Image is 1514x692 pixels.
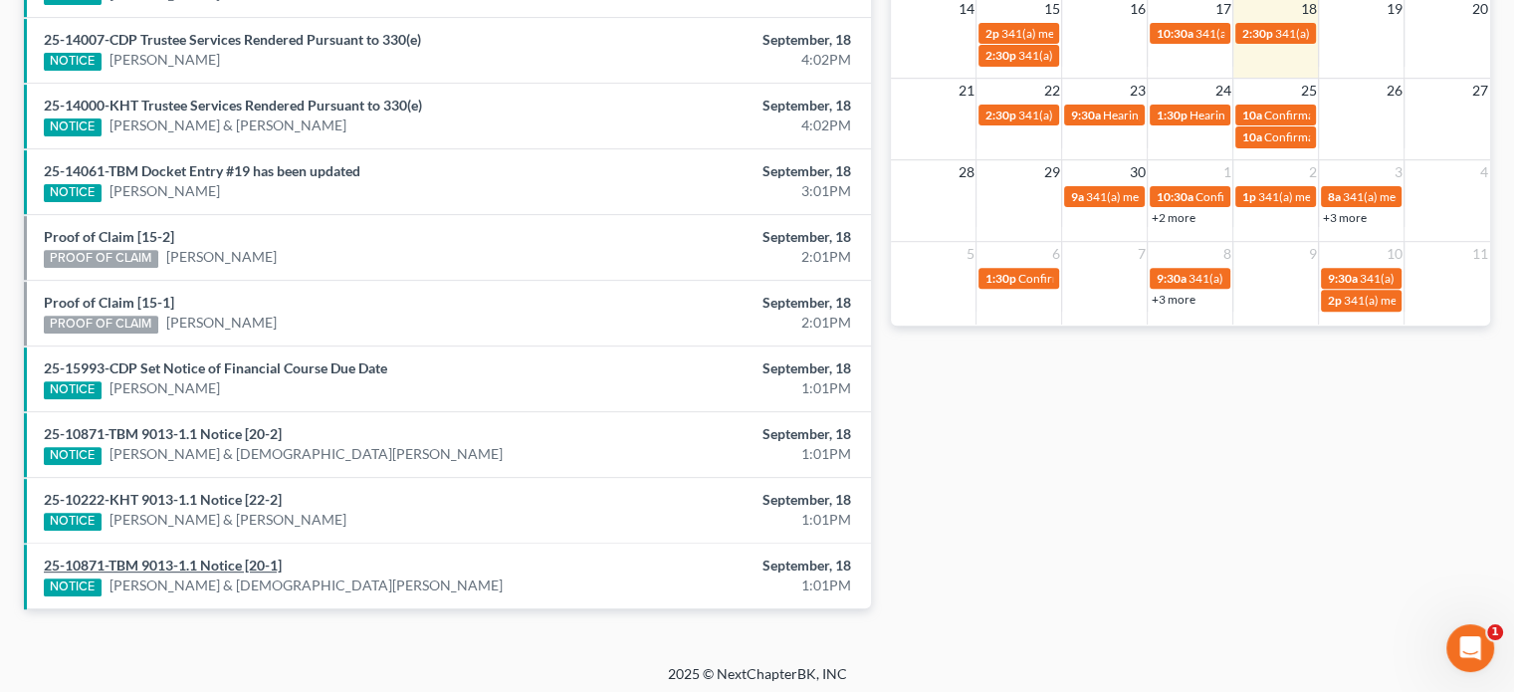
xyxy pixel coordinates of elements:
a: +3 more [1151,292,1194,307]
span: 341(a) meeting for [PERSON_NAME] [1274,26,1466,41]
span: 9 [1306,242,1318,266]
span: Confirmation hearing for [PERSON_NAME] [1017,271,1243,286]
div: NOTICE [44,381,102,399]
a: [PERSON_NAME] & [PERSON_NAME] [109,115,346,135]
a: [PERSON_NAME] & [DEMOGRAPHIC_DATA][PERSON_NAME] [109,444,503,464]
span: 29 [1041,160,1061,184]
span: 1p [1241,189,1255,204]
span: 2p [1327,293,1341,308]
span: 30 [1127,160,1147,184]
span: 10a [1241,108,1261,122]
a: 25-14000-KHT Trustee Services Rendered Pursuant to 330(e) [44,97,422,114]
div: NOTICE [44,184,102,202]
div: September, 18 [595,227,851,247]
span: 341(a) Meeting for [PERSON_NAME] [1194,26,1388,41]
span: 1 [1220,160,1232,184]
span: 8a [1327,189,1340,204]
span: 10:30a [1156,189,1192,204]
a: Proof of Claim [15-2] [44,228,174,245]
span: 2:30p [984,108,1015,122]
span: 341(a) meeting for [PERSON_NAME] [1017,108,1209,122]
div: NOTICE [44,578,102,596]
a: 25-10222-KHT 9013-1.1 Notice [22-2] [44,491,282,508]
a: [PERSON_NAME] & [PERSON_NAME] [109,510,346,530]
div: September, 18 [595,424,851,444]
div: PROOF OF CLAIM [44,250,158,268]
span: 10 [1384,242,1404,266]
span: 28 [956,160,975,184]
a: Proof of Claim [15-1] [44,294,174,311]
span: 7 [1135,242,1147,266]
span: 1 [1487,624,1503,640]
div: 3:01PM [595,181,851,201]
a: [PERSON_NAME] [166,247,277,267]
div: September, 18 [595,358,851,378]
span: 11 [1470,242,1490,266]
div: September, 18 [595,490,851,510]
span: 3 [1392,160,1404,184]
span: 2p [984,26,998,41]
div: 4:02PM [595,50,851,70]
div: 1:01PM [595,510,851,530]
span: 341(a) meeting for [PERSON_NAME] & [PERSON_NAME] [1000,26,1298,41]
span: 23 [1127,79,1147,103]
div: 1:01PM [595,378,851,398]
span: 341(a) meeting for [MEDICAL_DATA][PERSON_NAME] [1017,48,1305,63]
a: [PERSON_NAME] [109,50,220,70]
a: 25-10871-TBM 9013-1.1 Notice [20-1] [44,557,282,574]
a: 25-14007-CDP Trustee Services Rendered Pursuant to 330(e) [44,31,421,48]
div: 1:01PM [595,444,851,464]
div: NOTICE [44,447,102,465]
span: 8 [1220,242,1232,266]
div: NOTICE [44,513,102,531]
span: Hearing for [PERSON_NAME] [1102,108,1257,122]
div: 4:02PM [595,115,851,135]
span: 2:30p [984,48,1015,63]
span: 26 [1384,79,1404,103]
span: Hearing for [PERSON_NAME] & [PERSON_NAME] [1189,108,1449,122]
span: 2 [1306,160,1318,184]
span: 2:30p [1241,26,1272,41]
div: NOTICE [44,118,102,136]
span: 22 [1041,79,1061,103]
div: September, 18 [595,161,851,181]
a: [PERSON_NAME] [109,378,220,398]
span: 1:30p [1156,108,1187,122]
a: +3 more [1322,210,1366,225]
span: 9:30a [1156,271,1186,286]
span: 24 [1212,79,1232,103]
span: 341(a) meeting for [PERSON_NAME] [1188,271,1380,286]
span: 21 [956,79,975,103]
div: 1:01PM [595,576,851,595]
span: 10:30a [1156,26,1192,41]
span: 341(a) meeting for [PERSON_NAME] [1085,189,1277,204]
span: 9:30a [1327,271,1357,286]
a: 25-10871-TBM 9013-1.1 Notice [20-2] [44,425,282,442]
span: 9:30a [1070,108,1100,122]
a: [PERSON_NAME] [109,181,220,201]
span: 1:30p [984,271,1015,286]
a: 25-15993-CDP Set Notice of Financial Course Due Date [44,359,387,376]
span: 5 [964,242,975,266]
div: 2:01PM [595,247,851,267]
div: September, 18 [595,96,851,115]
span: 27 [1470,79,1490,103]
span: 6 [1049,242,1061,266]
a: [PERSON_NAME] [166,313,277,333]
span: 9a [1070,189,1083,204]
a: 25-14061-TBM Docket Entry #19 has been updated [44,162,360,179]
div: 2:01PM [595,313,851,333]
span: 10a [1241,129,1261,144]
div: September, 18 [595,293,851,313]
a: +2 more [1151,210,1194,225]
span: 4 [1478,160,1490,184]
a: [PERSON_NAME] & [DEMOGRAPHIC_DATA][PERSON_NAME] [109,576,503,595]
div: September, 18 [595,30,851,50]
span: 25 [1298,79,1318,103]
div: NOTICE [44,53,102,71]
iframe: Intercom live chat [1446,624,1494,672]
div: September, 18 [595,556,851,576]
div: PROOF OF CLAIM [44,316,158,334]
